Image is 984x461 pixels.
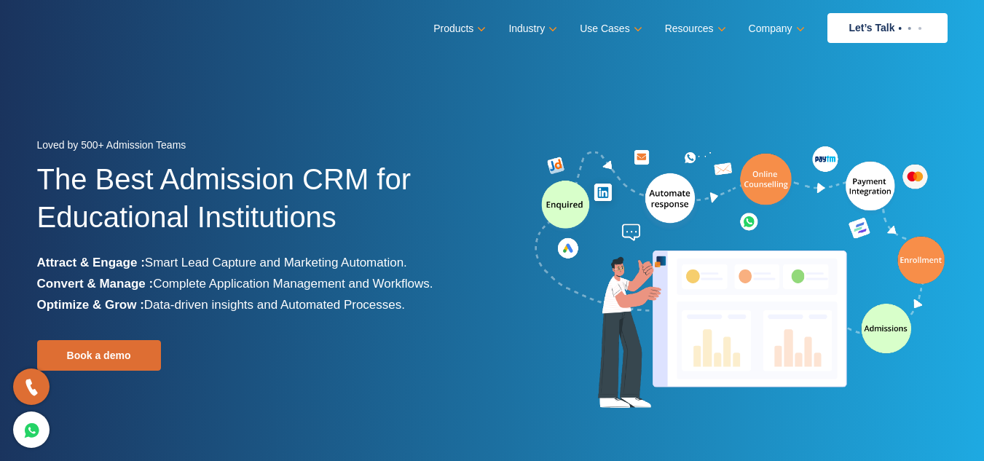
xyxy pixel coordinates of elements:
span: Smart Lead Capture and Marketing Automation. [145,256,407,269]
h1: The Best Admission CRM for Educational Institutions [37,160,481,252]
a: Resources [665,18,723,39]
div: Loved by 500+ Admission Teams [37,135,481,160]
a: Company [749,18,802,39]
b: Convert & Manage : [37,277,154,291]
a: Use Cases [580,18,639,39]
a: Book a demo [37,340,161,371]
span: Complete Application Management and Workflows. [153,277,433,291]
b: Attract & Engage : [37,256,145,269]
img: admission-software-home-page-header [532,143,948,414]
a: Let’s Talk [827,13,948,43]
a: Products [433,18,483,39]
b: Optimize & Grow : [37,298,144,312]
span: Data-driven insights and Automated Processes. [144,298,405,312]
a: Industry [508,18,554,39]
